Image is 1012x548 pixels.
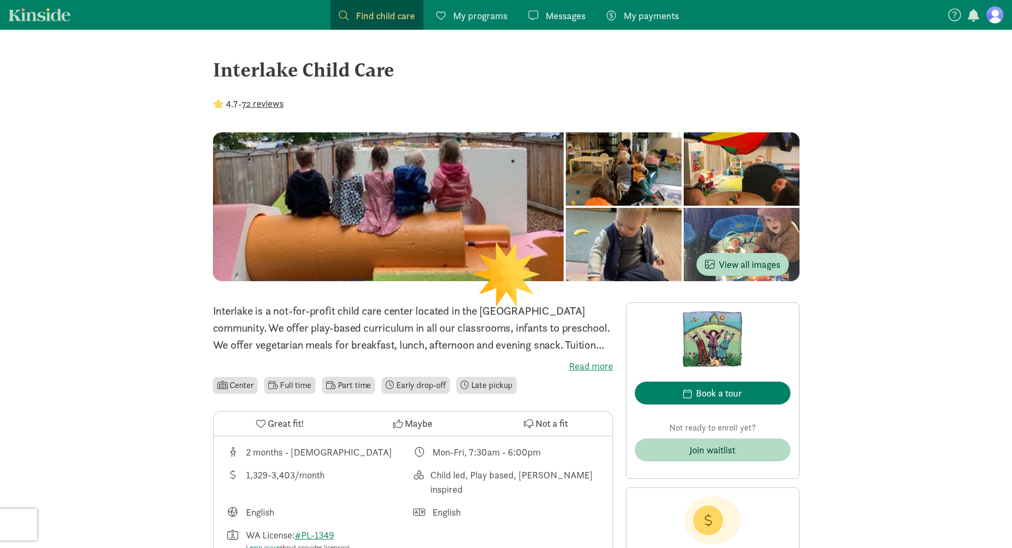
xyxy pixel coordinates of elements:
div: Mon-Fri, 7:30am - 6:00pm [432,445,541,459]
div: 2 months - [DEMOGRAPHIC_DATA] [246,445,392,459]
a: #PL-1349 [295,529,334,541]
button: Great fit! [214,411,346,436]
span: Messages [546,9,585,23]
li: Part time [322,377,375,394]
div: - [213,97,284,111]
div: English [432,505,461,519]
label: Read more [213,360,613,373]
div: This provider's education philosophy [413,468,600,496]
div: Book a tour [696,386,742,400]
div: Join waitlist [690,443,735,457]
div: English [246,505,274,519]
span: My programs [453,9,507,23]
div: Languages spoken [413,505,600,519]
span: My payments [624,9,679,23]
p: Interlake is a not-for-profit child care center located in the [GEOGRAPHIC_DATA] community. We of... [213,302,613,353]
button: View all images [696,253,789,276]
button: Join waitlist [635,439,790,461]
span: Maybe [405,416,432,431]
strong: 4.7 [226,98,238,110]
button: Maybe [346,411,479,436]
div: Languages taught [226,505,413,519]
li: Early drop-off [381,377,450,394]
span: Find child care [356,9,415,23]
span: Great fit! [268,416,304,431]
a: Kinside [8,8,71,21]
div: Child led, Play based, [PERSON_NAME] inspired [430,468,599,496]
li: Full time [264,377,315,394]
li: Late pickup [456,377,517,394]
div: Age range for children that this provider cares for [226,445,413,459]
button: Book a tour [635,382,790,404]
div: Average tuition for this program [226,468,413,496]
button: Not a fit [479,411,612,436]
span: View all images [705,257,780,272]
button: 72 reviews [242,96,284,111]
div: Interlake Child Care [213,55,800,84]
p: Not ready to enroll yet? [635,421,790,434]
img: Provider logo [683,311,742,369]
li: Center [213,377,258,394]
div: 1,329-3,403/month [246,468,325,496]
span: Not a fit [535,416,568,431]
div: Class schedule [413,445,600,459]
